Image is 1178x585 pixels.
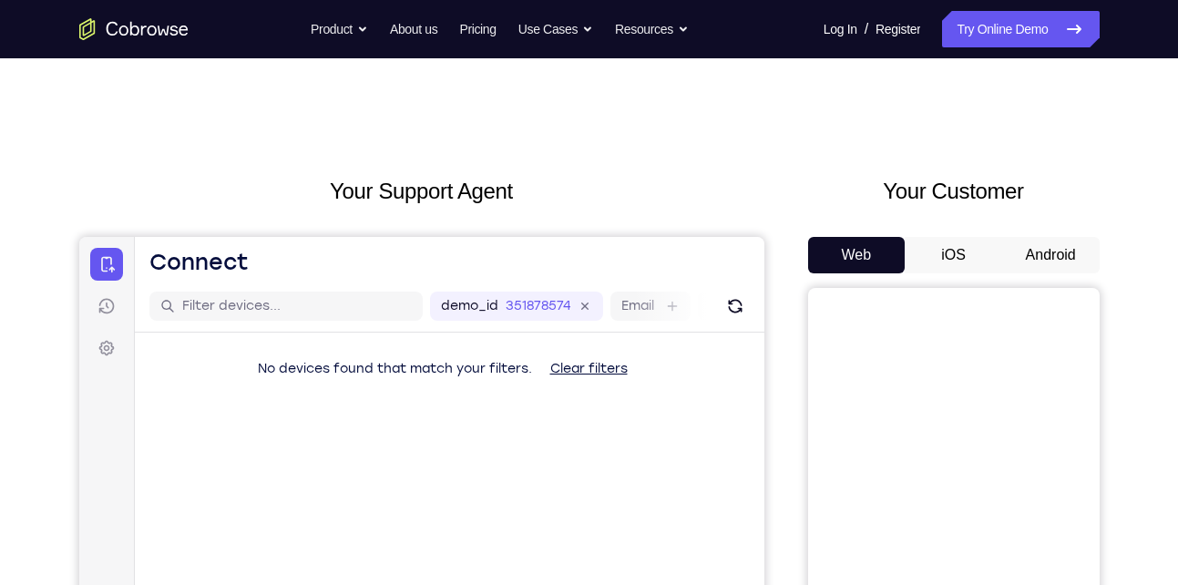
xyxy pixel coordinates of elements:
button: Use Cases [518,11,593,47]
a: Pricing [459,11,496,47]
button: Clear filters [456,114,563,150]
a: About us [390,11,437,47]
span: No devices found that match your filters. [179,124,453,139]
a: Try Online Demo [942,11,1099,47]
button: Product [311,11,368,47]
h2: Your Customer [808,175,1100,208]
button: Web [808,237,906,273]
h2: Your Support Agent [79,175,764,208]
a: Go to the home page [79,18,189,40]
a: Log In [824,11,857,47]
a: Register [876,11,920,47]
button: Android [1002,237,1100,273]
button: 6-digit code [315,549,425,585]
button: Resources [615,11,689,47]
span: / [865,18,868,40]
button: iOS [905,237,1002,273]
